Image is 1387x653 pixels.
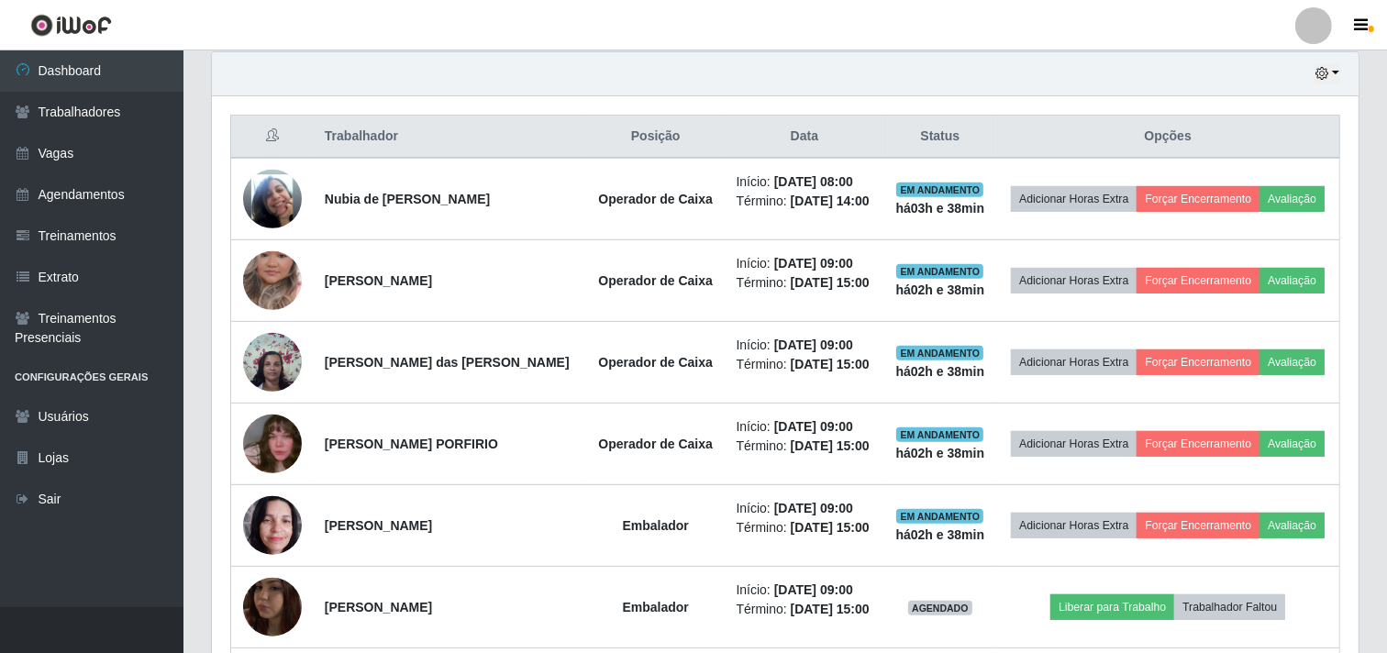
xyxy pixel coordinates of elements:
button: Avaliação [1259,513,1325,538]
time: [DATE] 09:00 [774,338,853,352]
strong: há 02 h e 38 min [896,364,985,379]
img: 1743966945864.jpeg [243,147,302,251]
strong: há 02 h e 38 min [896,282,985,297]
button: Forçar Encerramento [1137,268,1259,293]
li: Início: [737,499,873,518]
strong: há 02 h e 38 min [896,446,985,460]
span: EM ANDAMENTO [896,427,983,442]
button: Forçar Encerramento [1137,431,1259,457]
button: Avaliação [1259,268,1325,293]
span: AGENDADO [908,601,972,615]
time: [DATE] 14:00 [791,194,870,208]
th: Trabalhador [314,116,586,159]
strong: Operador de Caixa [598,273,713,288]
strong: Embalador [623,600,689,614]
span: EM ANDAMENTO [896,509,983,524]
li: Início: [737,172,873,192]
strong: Operador de Caixa [598,192,713,206]
button: Adicionar Horas Extra [1011,268,1137,293]
button: Adicionar Horas Extra [1011,431,1137,457]
button: Forçar Encerramento [1137,186,1259,212]
button: Adicionar Horas Extra [1011,186,1137,212]
li: Início: [737,417,873,437]
li: Início: [737,336,873,355]
time: [DATE] 09:00 [774,419,853,434]
th: Posição [586,116,726,159]
strong: Operador de Caixa [598,437,713,451]
li: Término: [737,518,873,537]
time: [DATE] 15:00 [791,275,870,290]
li: Término: [737,273,873,293]
button: Adicionar Horas Extra [1011,349,1137,375]
img: 1726745680631.jpeg [243,486,302,564]
time: [DATE] 09:00 [774,582,853,597]
th: Data [726,116,884,159]
span: EM ANDAMENTO [896,264,983,279]
button: Liberar para Trabalho [1050,594,1174,620]
time: [DATE] 15:00 [791,602,870,616]
li: Término: [737,600,873,619]
span: EM ANDAMENTO [896,183,983,197]
li: Início: [737,581,873,600]
time: [DATE] 08:00 [774,174,853,189]
button: Trabalhador Faltou [1174,594,1285,620]
button: Avaliação [1259,186,1325,212]
time: [DATE] 09:00 [774,256,853,271]
span: EM ANDAMENTO [896,346,983,360]
button: Avaliação [1259,431,1325,457]
time: [DATE] 15:00 [791,438,870,453]
li: Término: [737,192,873,211]
button: Avaliação [1259,349,1325,375]
img: CoreUI Logo [30,14,112,37]
img: 1705958199594.jpeg [243,323,302,401]
img: 1705100685258.jpeg [243,228,302,333]
th: Status [883,116,996,159]
strong: [PERSON_NAME] [325,600,432,614]
li: Término: [737,355,873,374]
strong: [PERSON_NAME] [325,518,432,533]
strong: Operador de Caixa [598,355,713,370]
button: Forçar Encerramento [1137,513,1259,538]
strong: Nubia de [PERSON_NAME] [325,192,490,206]
time: [DATE] 15:00 [791,520,870,535]
time: [DATE] 15:00 [791,357,870,371]
li: Término: [737,437,873,456]
strong: há 02 h e 38 min [896,527,985,542]
li: Início: [737,254,873,273]
button: Forçar Encerramento [1137,349,1259,375]
strong: [PERSON_NAME] PORFIRIO [325,437,498,451]
button: Adicionar Horas Extra [1011,513,1137,538]
time: [DATE] 09:00 [774,501,853,515]
strong: [PERSON_NAME] das [PERSON_NAME] [325,355,570,370]
img: 1754938738059.jpeg [243,392,302,496]
strong: [PERSON_NAME] [325,273,432,288]
strong: há 03 h e 38 min [896,201,985,216]
th: Opções [996,116,1339,159]
strong: Embalador [623,518,689,533]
